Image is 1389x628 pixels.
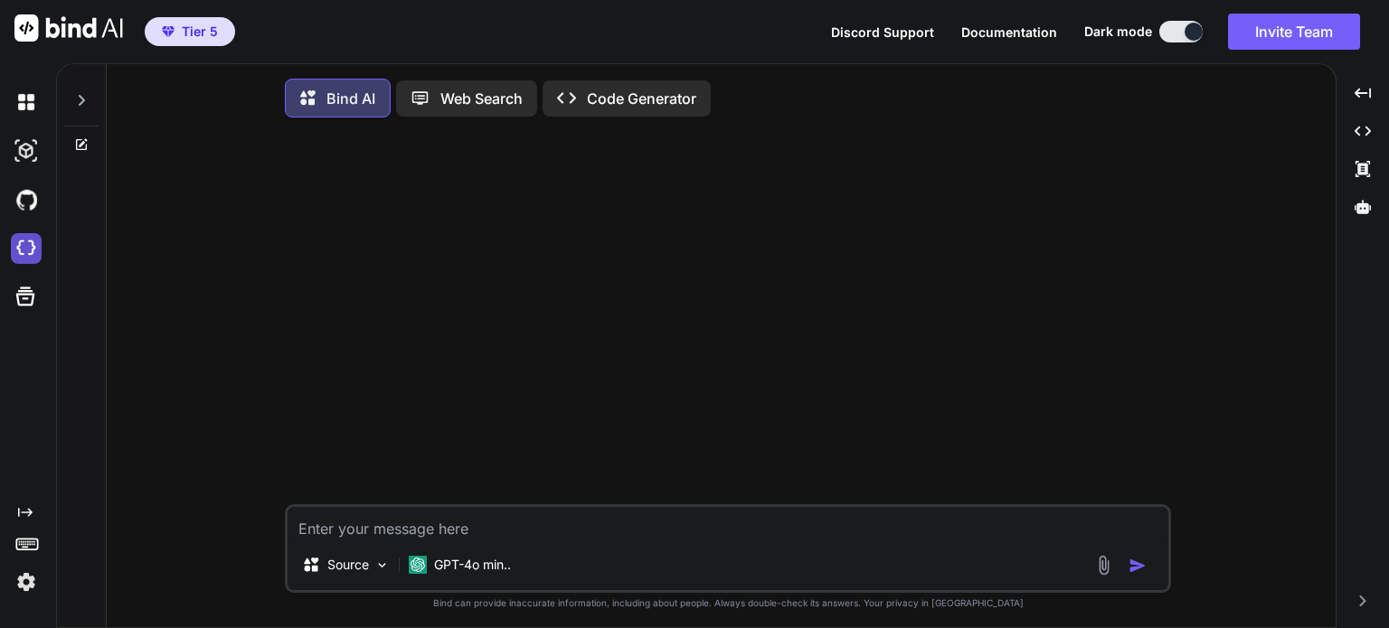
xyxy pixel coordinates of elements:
[145,17,235,46] button: premiumTier 5
[11,567,42,597] img: settings
[831,23,934,42] button: Discord Support
[1129,557,1147,575] img: icon
[831,24,934,40] span: Discord Support
[285,596,1171,610] p: Bind can provide inaccurate information, including about people. Always double-check its answers....
[11,184,42,215] img: githubDark
[326,88,375,109] p: Bind AI
[11,87,42,117] img: darkChat
[327,556,369,574] p: Source
[11,136,42,166] img: darkAi-studio
[440,88,523,109] p: Web Search
[182,23,218,41] span: Tier 5
[961,24,1057,40] span: Documentation
[961,23,1057,42] button: Documentation
[434,556,511,574] p: GPT-4o min..
[587,88,696,109] p: Code Generator
[409,556,427,574] img: GPT-4o mini
[374,558,390,573] img: Pick Models
[14,14,123,42] img: Bind AI
[1093,555,1114,576] img: attachment
[162,26,175,37] img: premium
[11,233,42,264] img: cloudideIcon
